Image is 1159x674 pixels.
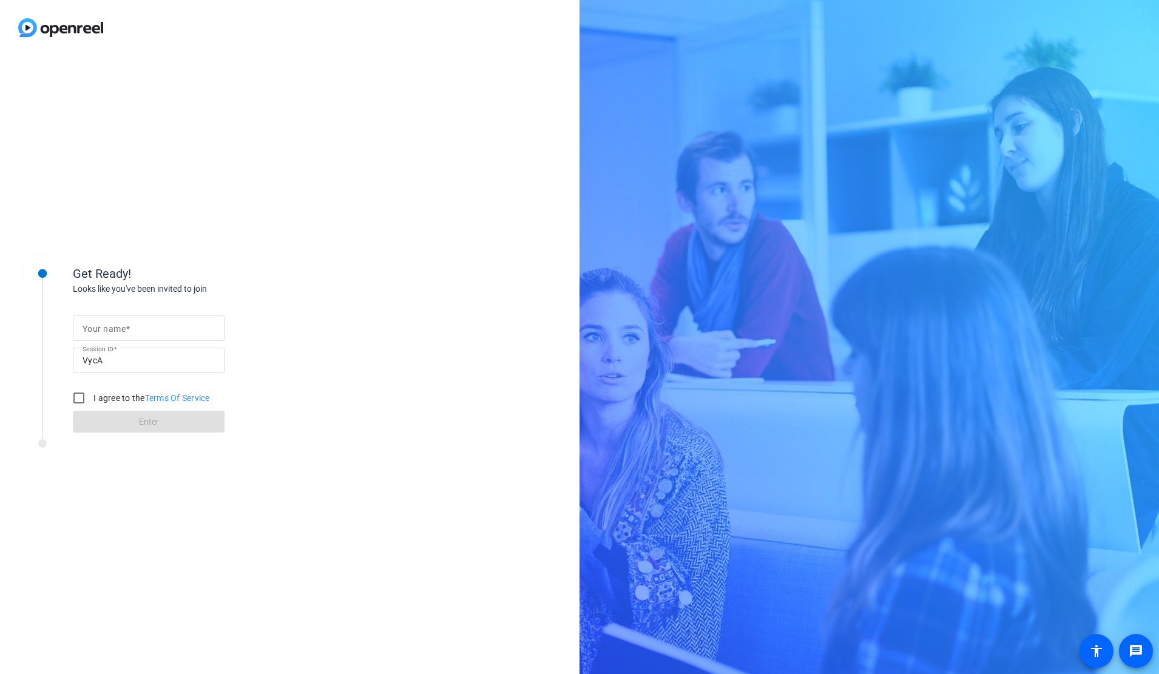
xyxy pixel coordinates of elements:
mat-label: Your name [83,324,126,334]
div: Get Ready! [73,265,316,283]
mat-icon: accessibility [1089,644,1104,658]
div: Looks like you've been invited to join [73,283,316,295]
mat-icon: message [1129,644,1143,658]
label: I agree to the [91,392,210,404]
a: Terms Of Service [145,393,210,403]
mat-label: Session ID [83,345,113,352]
